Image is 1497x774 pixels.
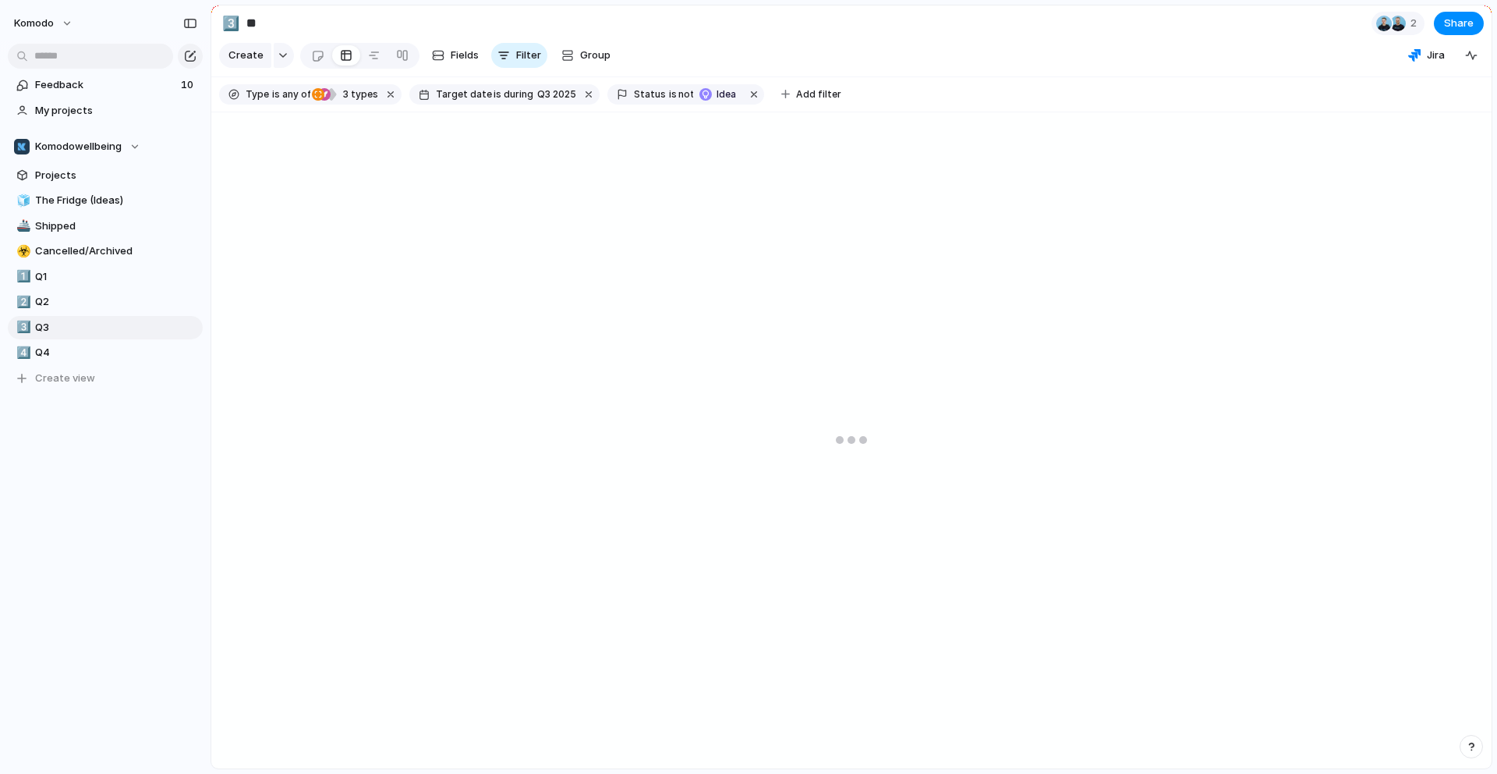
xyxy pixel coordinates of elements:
button: Komodowellbeing [8,135,203,158]
span: any of [280,87,310,101]
button: 3 types [312,86,381,103]
div: 3️⃣ [16,318,27,336]
button: Idea [695,86,744,103]
span: Projects [35,168,197,183]
a: 3️⃣Q3 [8,316,203,339]
a: ☣️Cancelled/Archived [8,240,203,263]
div: 1️⃣ [16,268,27,286]
button: 🚢 [14,218,30,234]
button: Fields [426,43,485,68]
span: Idea [717,87,739,101]
a: 🧊The Fridge (Ideas) [8,189,203,212]
span: Q2 [35,294,197,310]
span: 2 [1410,16,1421,31]
button: Create [219,43,271,68]
div: ☣️ [16,243,27,261]
a: Feedback10 [8,73,203,97]
span: Fields [451,48,479,63]
button: Jira [1402,44,1451,67]
div: 3️⃣ [222,12,239,34]
span: Q1 [35,269,197,285]
span: Shipped [35,218,197,234]
a: 2️⃣Q2 [8,290,203,314]
span: Jira [1427,48,1445,63]
span: Create [228,48,264,63]
span: is [272,87,280,101]
button: 4️⃣ [14,345,30,360]
span: Komodo [14,16,54,31]
button: isnot [666,86,697,103]
button: ☣️ [14,243,30,259]
span: My projects [35,103,197,119]
span: Create view [35,371,95,386]
span: Group [580,48,610,63]
div: 4️⃣ [16,344,27,362]
span: not [677,87,694,101]
button: Share [1434,12,1484,35]
span: Type [246,87,269,101]
span: during [501,87,533,101]
span: Feedback [35,77,176,93]
a: My projects [8,99,203,122]
span: 10 [181,77,196,93]
button: 1️⃣ [14,269,30,285]
a: 4️⃣Q4 [8,341,203,364]
span: The Fridge (Ideas) [35,193,197,208]
span: Target date [436,87,492,101]
span: 3 [338,88,351,100]
a: 1️⃣Q1 [8,265,203,289]
button: Add filter [772,83,851,105]
div: 2️⃣ [16,293,27,311]
a: Projects [8,164,203,187]
button: Group [554,43,618,68]
span: Add filter [796,87,841,101]
span: Q4 [35,345,197,360]
span: types [338,87,378,101]
button: isany of [269,86,313,103]
button: Filter [491,43,547,68]
button: Komodo [7,11,81,36]
span: is [669,87,677,101]
span: Komodowellbeing [35,139,122,154]
div: 🧊 [16,192,27,210]
span: Cancelled/Archived [35,243,197,259]
span: is [494,87,501,101]
button: Create view [8,367,203,390]
span: Q3 2025 [537,87,576,101]
span: Filter [516,48,541,63]
div: 🚢 [16,217,27,235]
span: Status [634,87,666,101]
button: 🧊 [14,193,30,208]
a: 🚢Shipped [8,215,203,238]
span: Q3 [35,320,197,336]
button: Q3 2025 [534,86,579,103]
button: 3️⃣ [218,11,243,36]
button: 3️⃣ [14,320,30,336]
button: isduring [492,86,536,103]
span: Share [1444,16,1474,31]
button: 2️⃣ [14,294,30,310]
